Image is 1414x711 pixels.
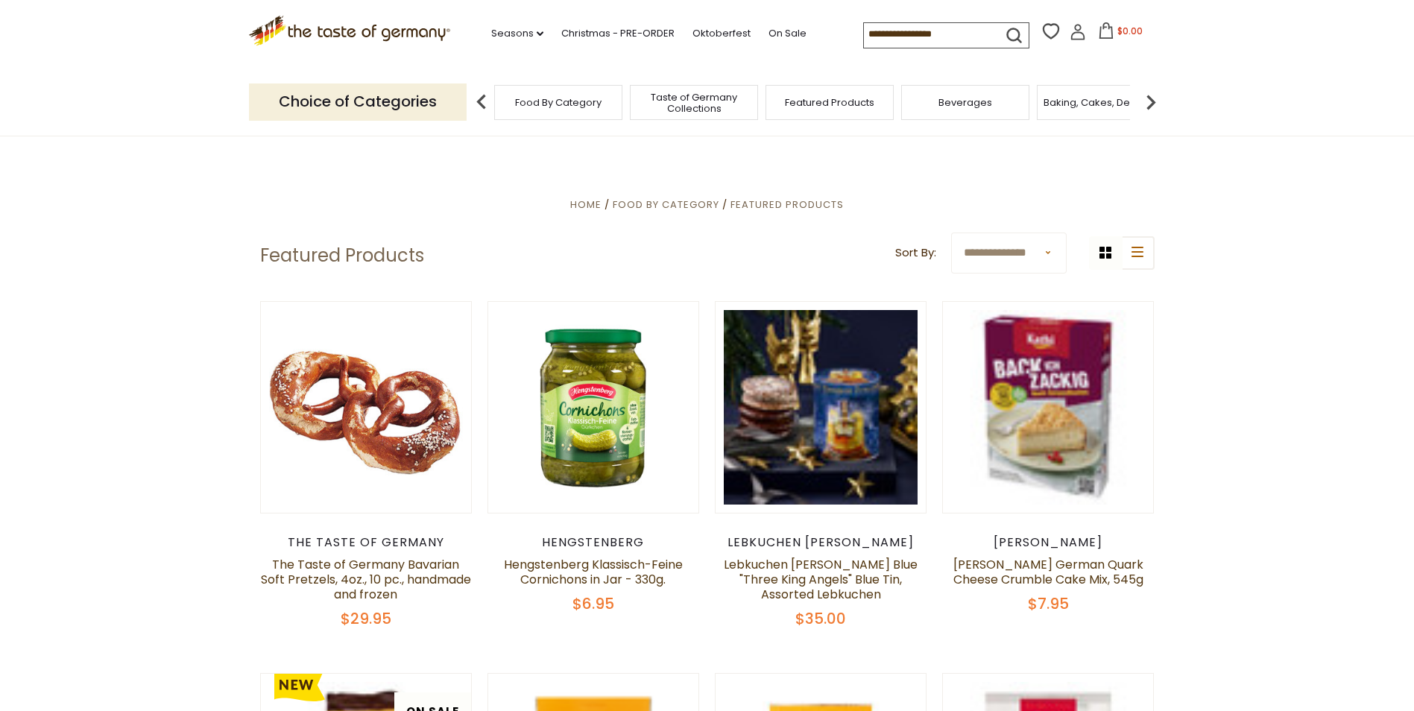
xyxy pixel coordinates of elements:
[260,535,473,550] div: The Taste of Germany
[768,25,807,42] a: On Sale
[570,197,602,212] a: Home
[1089,22,1152,45] button: $0.00
[261,302,472,513] img: The Taste of Germany Bavarian Soft Pretzels, 4oz., 10 pc., handmade and frozen
[561,25,675,42] a: Christmas - PRE-ORDER
[1028,593,1069,614] span: $7.95
[938,97,992,108] a: Beverages
[467,87,496,117] img: previous arrow
[942,535,1155,550] div: [PERSON_NAME]
[943,302,1154,513] img: Kathi German Quark Cheese Crumble Cake Mix, 545g
[795,608,846,629] span: $35.00
[572,593,614,614] span: $6.95
[249,83,467,120] p: Choice of Categories
[515,97,602,108] a: Food By Category
[716,302,927,513] img: Lebkuchen Schmidt Blue "Three King Angels" Blue Tin, Assorted Lebkuchen
[260,244,424,267] h1: Featured Products
[613,197,719,212] a: Food By Category
[715,535,927,550] div: Lebkuchen [PERSON_NAME]
[261,556,471,603] a: The Taste of Germany Bavarian Soft Pretzels, 4oz., 10 pc., handmade and frozen
[341,608,391,629] span: $29.95
[487,535,700,550] div: Hengstenberg
[895,244,936,262] label: Sort By:
[730,197,844,212] a: Featured Products
[724,556,918,603] a: Lebkuchen [PERSON_NAME] Blue "Three King Angels" Blue Tin, Assorted Lebkuchen
[1136,87,1166,117] img: next arrow
[785,97,874,108] a: Featured Products
[953,556,1143,588] a: [PERSON_NAME] German Quark Cheese Crumble Cake Mix, 545g
[1117,25,1143,37] span: $0.00
[491,25,543,42] a: Seasons
[1044,97,1159,108] a: Baking, Cakes, Desserts
[692,25,751,42] a: Oktoberfest
[634,92,754,114] a: Taste of Germany Collections
[504,556,683,588] a: Hengstenberg Klassisch-Feine Cornichons in Jar - 330g.
[488,302,699,513] img: Hengstenberg Klassisch-Feine Cornichons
